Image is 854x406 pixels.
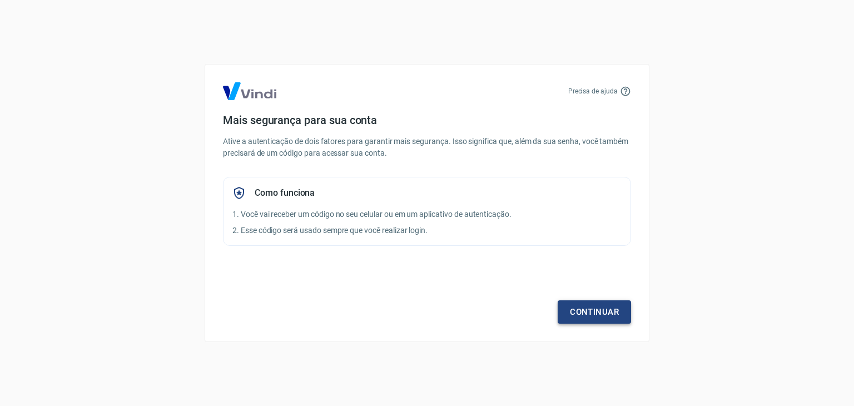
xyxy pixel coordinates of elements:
[223,113,631,127] h4: Mais segurança para sua conta
[568,86,618,96] p: Precisa de ajuda
[232,225,622,236] p: 2. Esse código será usado sempre que você realizar login.
[223,136,631,159] p: Ative a autenticação de dois fatores para garantir mais segurança. Isso significa que, além da su...
[558,300,631,324] a: Continuar
[223,82,276,100] img: Logo Vind
[255,187,315,199] h5: Como funciona
[232,209,622,220] p: 1. Você vai receber um código no seu celular ou em um aplicativo de autenticação.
